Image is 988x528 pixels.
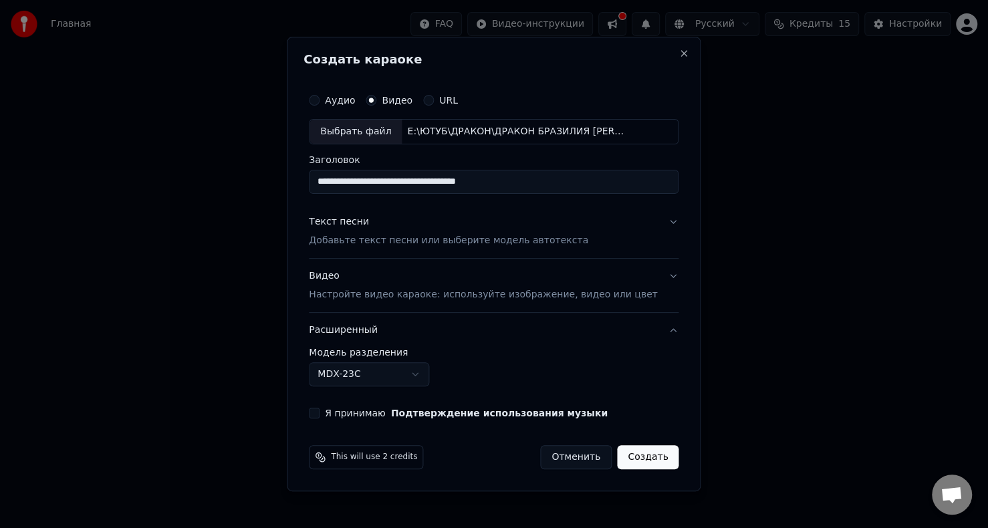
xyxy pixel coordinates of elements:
span: This will use 2 credits [331,452,417,463]
label: Я принимаю [325,408,608,418]
button: Отменить [540,445,612,469]
button: Текст песниДобавьте текст песни или выберите модель автотекста [309,205,678,258]
p: Добавьте текст песни или выберите модель автотекста [309,234,588,247]
p: Настройте видео караоке: используйте изображение, видео или цвет [309,288,657,301]
label: Видео [382,96,412,105]
div: Текст песни [309,215,369,229]
label: Модель разделения [309,348,678,357]
button: Я принимаю [391,408,608,418]
button: ВидеоНастройте видео караоке: используйте изображение, видео или цвет [309,259,678,312]
div: Видео [309,269,657,301]
div: E:\ЮТУБ\ДРАКОН\ДРАКОН БРАЗИЛИЯ [PERSON_NAME]\почему человечество не найдет инопланетян.mp4 [402,125,629,138]
div: Расширенный [309,348,678,397]
button: Создать [617,445,678,469]
h2: Создать караоке [303,53,684,65]
label: Заголовок [309,155,678,164]
button: Расширенный [309,313,678,348]
label: Аудио [325,96,355,105]
div: Выбрать файл [310,120,402,144]
label: URL [439,96,458,105]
